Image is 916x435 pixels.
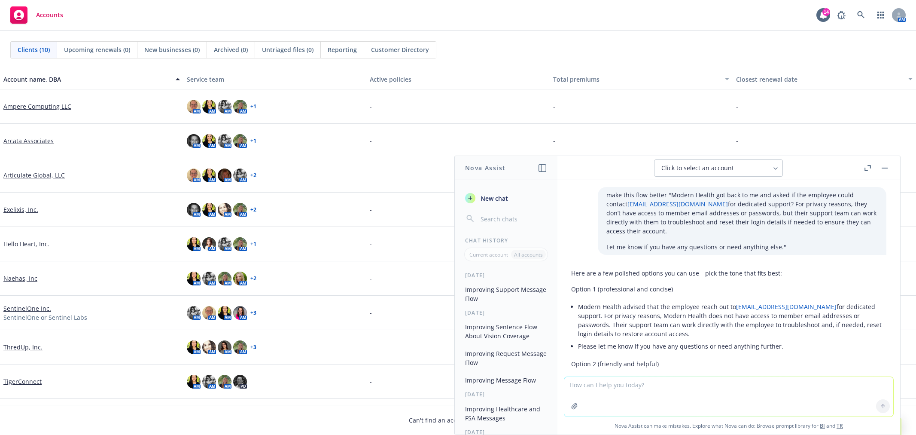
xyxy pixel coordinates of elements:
a: + 3 [250,310,256,316]
img: photo [233,168,247,182]
span: - [370,205,372,214]
span: - [553,136,555,145]
a: Arcata Associates [3,136,54,145]
img: photo [218,203,231,217]
img: photo [187,340,201,354]
a: + 2 [250,207,256,212]
a: [EMAIL_ADDRESS][DOMAIN_NAME] [627,200,728,208]
p: Current account [469,251,508,258]
img: photo [202,203,216,217]
span: - [736,136,738,145]
button: Improving Support Message Flow [462,282,551,306]
img: photo [202,272,216,285]
img: photo [202,168,216,182]
button: New chat [462,190,551,206]
img: photo [202,306,216,320]
a: + 1 [250,138,256,144]
span: Can't find an account? [409,416,508,425]
img: photo [202,100,216,113]
a: BI [820,422,825,429]
img: photo [187,237,201,251]
a: + 1 [250,242,256,247]
a: TigerConnect [3,377,42,386]
li: Modern Health advised that the employee reach out to for dedicated support. For privacy reasons, ... [578,300,886,340]
p: Option 2 (friendly and helpful) [571,359,886,368]
a: + 3 [250,345,256,350]
a: ThredUp, Inc. [3,343,43,352]
p: Here are a few polished options you can use—pick the tone that fits best: [571,269,886,278]
span: - [370,136,372,145]
span: Click to select an account [661,164,734,172]
img: photo [187,306,201,320]
li: Please let me know if you have any questions or need anything further. [578,340,886,352]
a: Switch app [872,6,889,24]
img: photo [218,168,231,182]
span: - [370,377,372,386]
a: Search [852,6,870,24]
a: SentinelOne Inc. [3,304,51,313]
button: Improving Request Message Flow [462,346,551,370]
div: Total premiums [553,75,720,84]
span: - [370,308,372,317]
img: photo [218,306,231,320]
span: - [370,274,372,283]
a: Accounts [7,3,67,27]
img: photo [218,100,231,113]
span: Upcoming renewals (0) [64,45,130,54]
span: - [370,239,372,248]
span: Customer Directory [371,45,429,54]
span: SentinelOne or Sentinel Labs [3,313,87,322]
a: Ampere Computing LLC [3,102,71,111]
img: photo [233,203,247,217]
div: Account name, DBA [3,75,170,84]
a: + 2 [250,276,256,281]
li: I heard back from Modern Health. They asked that the employee contact so their support team can a... [578,375,886,415]
a: Report a Bug [833,6,850,24]
button: Service team [183,69,367,89]
img: photo [202,375,216,389]
img: photo [218,272,231,285]
img: photo [233,100,247,113]
h1: Nova Assist [465,163,505,172]
span: Accounts [36,12,63,18]
a: [EMAIL_ADDRESS][DOMAIN_NAME] [736,303,837,311]
p: All accounts [514,251,543,258]
button: Improving Healthcare and FSA Messages [462,402,551,425]
img: photo [218,134,231,148]
img: photo [202,340,216,354]
a: Naehas, Inc [3,274,37,283]
a: Hello Heart, Inc. [3,239,49,248]
img: photo [233,237,247,251]
span: Reporting [328,45,357,54]
div: [DATE] [455,272,557,279]
span: - [553,102,555,111]
p: Let me know if you have any questions or need anything else." [606,242,878,251]
img: photo [233,375,247,389]
span: New chat [479,194,508,203]
span: Untriaged files (0) [262,45,313,54]
span: Archived (0) [214,45,248,54]
div: Active policies [370,75,546,84]
a: TR [837,422,843,429]
img: photo [187,168,201,182]
img: photo [187,100,201,113]
img: photo [218,237,231,251]
a: Articulate Global, LLC [3,171,65,180]
button: Click to select an account [654,159,783,177]
span: - [370,102,372,111]
img: photo [233,340,247,354]
span: - [370,343,372,352]
button: Closest renewal date [733,69,916,89]
img: photo [187,272,201,285]
span: Clients (10) [18,45,50,54]
button: Total premiums [550,69,733,89]
a: + 1 [250,104,256,109]
div: [DATE] [455,309,557,316]
img: photo [187,375,201,389]
input: Search chats [479,213,547,225]
button: Active policies [366,69,550,89]
img: photo [218,340,231,354]
img: photo [233,306,247,320]
p: Option 1 (professional and concise) [571,285,886,294]
div: [DATE] [455,391,557,398]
